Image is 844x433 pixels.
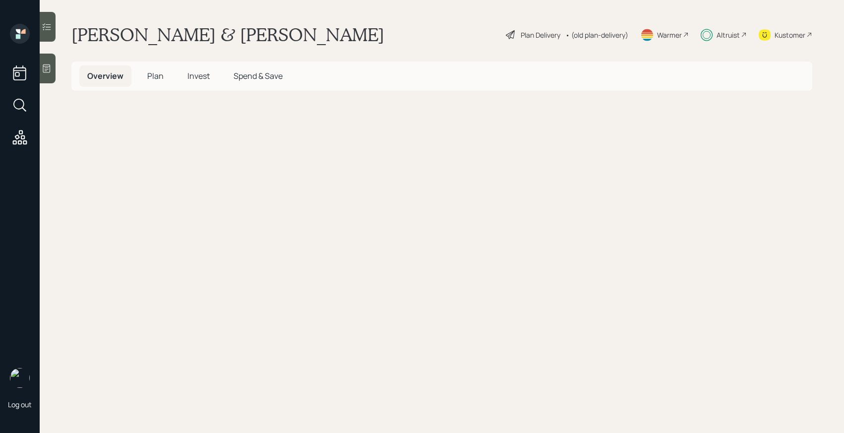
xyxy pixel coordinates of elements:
[775,30,805,40] div: Kustomer
[8,400,32,409] div: Log out
[565,30,628,40] div: • (old plan-delivery)
[187,70,210,81] span: Invest
[10,368,30,388] img: sami-boghos-headshot.png
[521,30,560,40] div: Plan Delivery
[234,70,283,81] span: Spend & Save
[147,70,164,81] span: Plan
[657,30,682,40] div: Warmer
[71,24,384,46] h1: [PERSON_NAME] & [PERSON_NAME]
[717,30,740,40] div: Altruist
[87,70,123,81] span: Overview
